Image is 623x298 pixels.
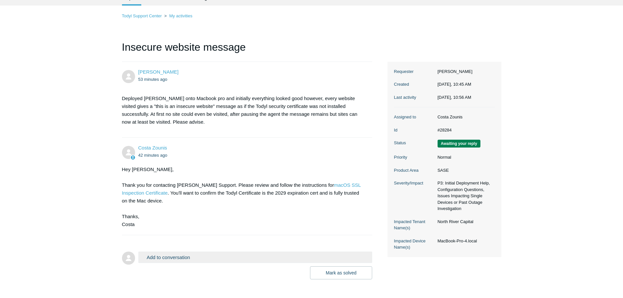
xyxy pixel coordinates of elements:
[394,127,434,133] dt: Id
[434,127,495,133] dd: #28284
[434,154,495,161] dd: Normal
[122,95,366,126] p: Deployed [PERSON_NAME] onto Macbook pro and initially everything looked good however, every websi...
[394,167,434,174] dt: Product Area
[434,219,495,225] dd: North River Capital
[122,13,162,18] a: Todyl Support Center
[394,94,434,101] dt: Last activity
[138,252,372,263] button: Add to conversation
[394,154,434,161] dt: Priority
[138,69,179,75] span: Garrett Sherrick
[394,68,434,75] dt: Requester
[138,153,167,158] time: 09/22/2025, 10:56
[310,266,372,279] button: Mark as solved
[122,166,366,228] div: Hey [PERSON_NAME], Thank you for contacting [PERSON_NAME] Support. Please review and follow the i...
[434,180,495,212] dd: P3: Initial Deployment Help, Configuration Questions, Issues Impacting Single Devices or Past Out...
[122,13,163,18] li: Todyl Support Center
[394,219,434,231] dt: Impacted Tenant Name(s)
[394,180,434,186] dt: Severity/Impact
[394,140,434,146] dt: Status
[438,95,471,100] time: 09/22/2025, 10:56
[138,77,167,82] time: 09/22/2025, 10:45
[434,114,495,120] dd: Costa Zounis
[434,167,495,174] dd: SASE
[138,145,167,150] a: Costa Zounis
[394,114,434,120] dt: Assigned to
[169,13,192,18] a: My activities
[163,13,192,18] li: My activities
[434,68,495,75] dd: [PERSON_NAME]
[122,182,361,196] a: macOS SSL Inspection Certificate
[138,69,179,75] a: [PERSON_NAME]
[438,140,480,148] span: We are waiting for you to respond
[122,39,372,62] h1: Insecure website message
[434,238,495,244] dd: MacBook-Pro-4.local
[394,81,434,88] dt: Created
[394,238,434,251] dt: Impacted Device Name(s)
[438,82,471,87] time: 09/22/2025, 10:45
